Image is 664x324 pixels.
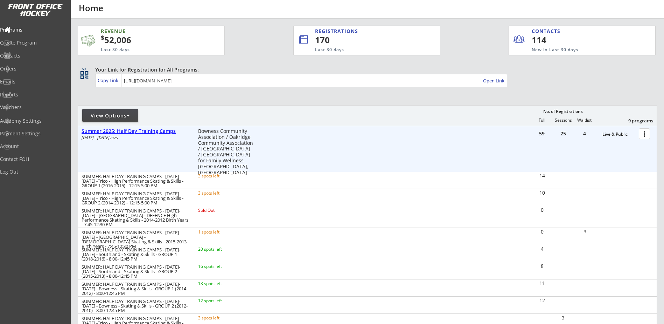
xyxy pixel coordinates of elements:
[315,47,411,53] div: Last 30 days
[198,299,243,303] div: 12 spots left
[602,132,635,137] div: Live & Public
[95,66,635,73] div: Your Link for Registration for All Programs:
[82,174,189,188] div: SUMMER: HALF DAY TRAINING CAMPS - [DATE]-[DATE] -Trico - High Performance Skating & Skills - GROU...
[531,131,552,136] div: 59
[198,174,243,178] div: 3 spots left
[315,28,407,35] div: REGISTRATIONS
[82,112,138,119] div: View Options
[553,118,574,123] div: Sessions
[532,264,552,269] div: 8
[98,77,120,83] div: Copy Link
[532,34,575,46] div: 114
[532,47,623,53] div: New in Last 30 days
[532,190,552,195] div: 10
[532,229,552,234] div: 0
[532,298,552,303] div: 12
[82,230,189,249] div: SUMMER: HALF DAY TRAINING CAMPS - [DATE]-[DATE] - [GEOGRAPHIC_DATA] - [DEMOGRAPHIC_DATA] Skating ...
[574,118,595,123] div: Waitlist
[483,76,505,86] a: Open Link
[80,66,88,71] div: qr
[82,209,189,227] div: SUMMER: HALF DAY TRAINING CAMPS - [DATE]-[DATE] - [GEOGRAPHIC_DATA] - DEFENCE High Performance Sk...
[198,316,243,320] div: 3 spots left
[82,136,189,140] div: [DATE] - [DATE]
[101,28,190,35] div: REVENUE
[541,109,585,114] div: No. of Registrations
[198,208,243,212] div: Sold Out
[531,118,552,123] div: Full
[575,230,595,234] div: 3
[110,135,118,140] em: 2025
[553,316,573,320] div: 3
[315,34,417,46] div: 170
[79,70,90,80] button: qr_code
[82,248,189,261] div: SUMMER: HALF DAY TRAINING CAMPS - [DATE]-[DATE] - Southland - Skating & Skills - GROUP 1 (2018-20...
[532,28,564,35] div: CONTACTS
[639,128,650,139] button: more_vert
[101,34,202,46] div: 52,006
[82,299,189,313] div: SUMMER: HALF DAY TRAINING CAMPS - [DATE]-[DATE] - Bowness - Skating & Skills - GROUP 2 (2012-2010...
[532,208,552,212] div: 0
[198,230,243,234] div: 1 spots left
[82,265,189,278] div: SUMMER: HALF DAY TRAINING CAMPS - [DATE]-[DATE] - Southland - Skating & Skills - GROUP 2 (2015-20...
[198,128,253,175] div: Bowness Community Association / Oakridge Community Association / [GEOGRAPHIC_DATA] / [GEOGRAPHIC_...
[617,117,653,124] div: 9 programs
[532,281,552,286] div: 11
[198,191,243,195] div: 3 spots left
[82,282,189,296] div: SUMMER: HALF DAY TRAINING CAMPS - [DATE]-[DATE] - Bowness - Skating & Skills - GROUP 1 (2014-2012...
[198,247,243,251] div: 20 spots left
[198,264,243,269] div: 16 spots left
[483,78,505,84] div: Open Link
[198,282,243,286] div: 13 spots left
[532,173,552,178] div: 14
[553,131,574,136] div: 25
[101,47,190,53] div: Last 30 days
[101,33,104,42] sup: $
[574,131,595,136] div: 4
[82,191,189,205] div: SUMMER: HALF DAY TRAINING CAMPS - [DATE]-[DATE] -Trico - High Performance Skating & Skills - GROU...
[82,128,191,134] div: Summer 2025: Half Day Training Camps
[532,247,552,251] div: 4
